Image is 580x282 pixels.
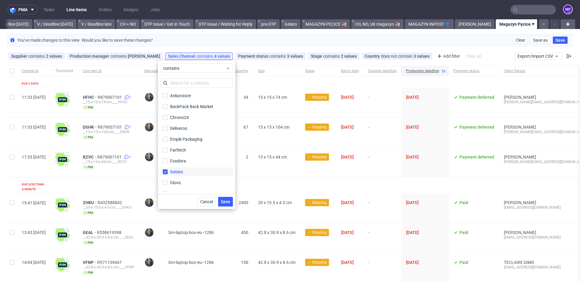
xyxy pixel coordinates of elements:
a: R558619398 [97,230,123,235]
div: __42-8-x-30-9-x-8-6-cm____GEAL [83,235,135,240]
a: DTP Issue / Waiting for Reply [195,19,256,29]
span: bm-laptop-box-eu--1286 [169,230,214,235]
span: [DATE] [406,230,419,235]
span: Sales Channel [168,54,197,59]
a: Gelato [281,19,301,29]
span: - [368,200,396,215]
img: Maciej Sobola [145,93,153,101]
span: 34 [243,95,248,100]
span: 1 [129,155,131,159]
a: RZVC [83,155,97,159]
span: [DATE] [406,155,419,159]
a: Orders [95,5,115,14]
span: 1 [130,125,131,130]
button: Save [218,197,233,207]
span: Payment deferred [459,95,494,100]
span: GEAL [83,230,97,235]
span: - [368,230,396,245]
span: contains [269,54,287,59]
span: → Shipping [308,230,327,235]
span: Created at [22,69,46,74]
span: Production manager [70,54,110,59]
span: pim [83,270,94,275]
img: wHgJFi1I6lmhQAAAABJRU5ErkJggg== [55,228,70,242]
span: 450 [241,230,248,235]
a: Jobs [147,5,163,14]
span: Paid [459,200,468,205]
input: Search for a value(s) [160,78,233,88]
span: contains [110,54,128,59]
span: - [368,125,396,140]
a: R879007101 [98,95,123,100]
a: DSHK [83,125,98,130]
a: V / Deadline late [78,19,115,29]
span: [DATE] [341,230,354,235]
div: __15-x-15-x-44-cm____RZVC [83,159,135,164]
span: Size [258,69,295,74]
a: [PERSON_NAME] [504,125,536,130]
img: wHgJFi1I6lmhQAAAABJRU5ErkJggg== [55,92,70,107]
span: [DATE] [406,95,419,100]
span: R432588842 [98,200,123,205]
img: Maciej Sobola [145,153,153,161]
span: Clear [516,38,525,42]
span: → Shipping [308,124,327,130]
span: 11:33 [DATE] [22,95,46,100]
a: 1 [123,95,131,100]
span: does not contain [381,54,414,59]
a: TECLAIRE DIMO [504,260,534,265]
img: wHgJFi1I6lmhQAAAABJRU5ErkJggg== [55,258,70,272]
span: → Shipping [308,95,327,100]
span: Quantity [234,69,248,74]
span: 11:33 [DATE] [22,125,46,130]
span: 15:41 [DATE] [22,200,46,205]
div: 4 values [214,54,230,59]
a: HFHC [83,95,98,100]
a: DTP Issue / Get in Touch [141,19,194,29]
img: Maciej Sobola [145,198,153,207]
div: Due 2 days [22,81,38,86]
span: Export/Import CSV [517,54,559,59]
a: ZHKU [83,200,98,205]
span: VFNP [83,260,97,265]
span: Thumbnail [55,69,73,74]
div: 2 values [341,54,357,59]
span: - [368,260,396,275]
a: [PERSON_NAME] [504,230,536,235]
span: pim [83,135,94,140]
img: wHgJFi1I6lmhQAAAABJRU5ErkJggg== [55,152,70,167]
span: [DATE] [406,200,419,205]
span: Paid [459,230,468,235]
div: __15-x-15-x-104-cm____DSHK [83,130,135,134]
div: Chrono24 [170,114,189,120]
span: 13:43 [DATE] [22,230,46,235]
div: Glovo [170,180,181,186]
a: R879007101 [97,155,123,159]
a: CH + NO [116,19,140,29]
span: 2400 [239,200,248,205]
a: MAGAZYN INPOST 📫 [405,19,454,29]
a: Tasks [40,5,58,14]
span: [DATE] [341,95,354,100]
div: Empik Packaging [170,136,202,142]
button: pma [7,5,37,14]
span: → Shipping [308,260,327,265]
a: Designs [120,5,142,14]
span: [DATE] [341,200,354,205]
a: pre-DTP [257,19,280,29]
div: BackPack Back Market [170,104,213,110]
span: bm-laptop-box-eu--1286 [169,260,214,265]
a: 1 [123,125,131,130]
a: Magazyn Pęcice [496,19,539,29]
a: [PERSON_NAME] [504,155,536,159]
span: Payment deferred [459,155,494,159]
div: Gelato [170,169,183,175]
span: Paid [459,260,468,265]
a: [PERSON_NAME] [455,19,495,29]
span: 15 x 15 x 104 cm [258,125,289,130]
span: 1 [130,95,131,100]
